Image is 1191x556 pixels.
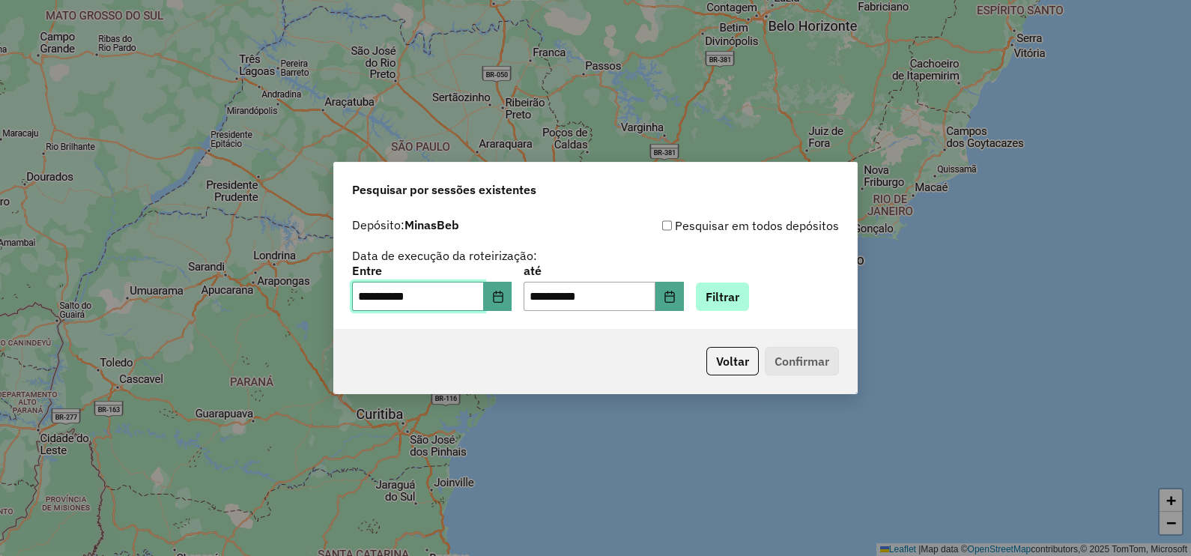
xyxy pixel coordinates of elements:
[524,262,683,279] label: até
[352,216,459,234] label: Depósito:
[595,217,839,235] div: Pesquisar em todos depósitos
[404,217,459,232] strong: MinasBeb
[352,247,537,265] label: Data de execução da roteirização:
[655,282,684,312] button: Choose Date
[696,282,749,311] button: Filtrar
[352,262,512,279] label: Entre
[484,282,512,312] button: Choose Date
[706,347,759,375] button: Voltar
[352,181,536,199] span: Pesquisar por sessões existentes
